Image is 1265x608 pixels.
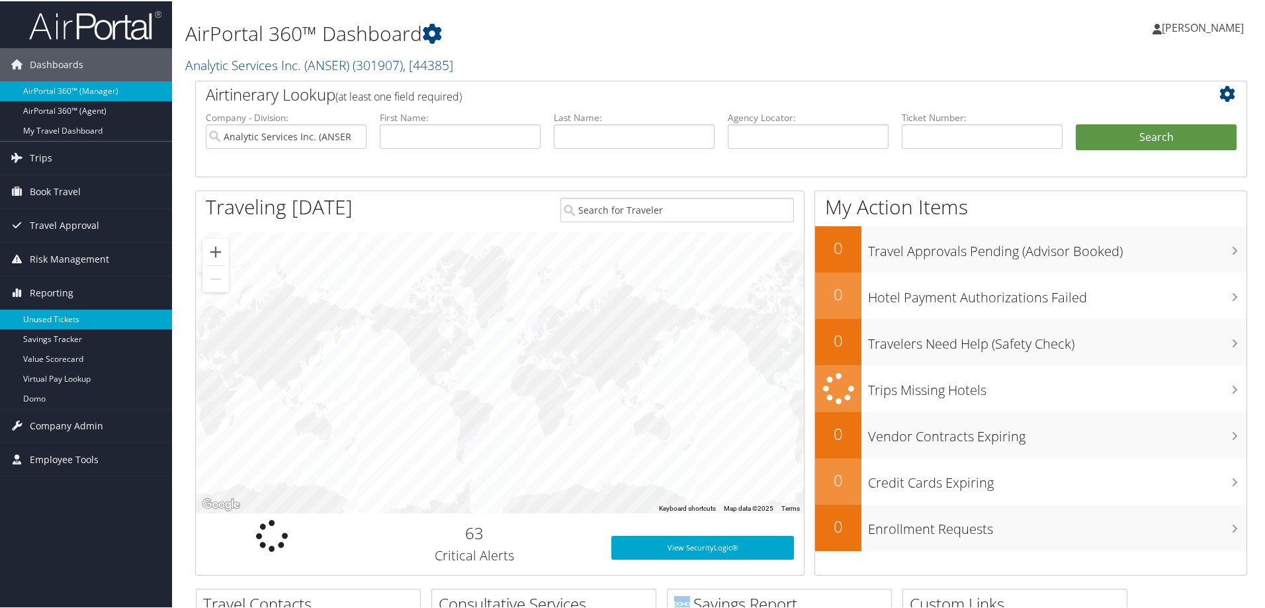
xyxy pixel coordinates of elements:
span: Risk Management [30,241,109,275]
button: Zoom in [202,238,229,264]
label: Company - Division: [206,110,367,123]
span: Employee Tools [30,442,99,475]
h2: 0 [815,236,861,258]
label: First Name: [380,110,541,123]
h1: Traveling [DATE] [206,192,353,220]
span: ( 301907 ) [353,55,403,73]
img: Google [199,495,243,512]
button: Search [1076,123,1237,150]
h2: 0 [815,282,861,304]
span: Trips [30,140,52,173]
h3: Critical Alerts [358,545,591,564]
a: [PERSON_NAME] [1153,7,1257,46]
h1: AirPortal 360™ Dashboard [185,19,900,46]
input: Search for Traveler [560,196,794,221]
h2: 63 [358,521,591,543]
span: , [ 44385 ] [403,55,453,73]
h3: Travel Approvals Pending (Advisor Booked) [868,234,1246,259]
a: View SecurityLogic® [611,535,794,558]
a: 0Credit Cards Expiring [815,457,1246,503]
h3: Credit Cards Expiring [868,466,1246,491]
label: Agency Locator: [728,110,889,123]
a: Open this area in Google Maps (opens a new window) [199,495,243,512]
a: 0Travelers Need Help (Safety Check) [815,318,1246,364]
a: Trips Missing Hotels [815,364,1246,411]
button: Keyboard shortcuts [659,503,716,512]
span: [PERSON_NAME] [1162,19,1244,34]
a: 0Hotel Payment Authorizations Failed [815,271,1246,318]
a: Terms (opens in new tab) [781,503,800,511]
h3: Travelers Need Help (Safety Check) [868,327,1246,352]
h1: My Action Items [815,192,1246,220]
h3: Hotel Payment Authorizations Failed [868,281,1246,306]
h2: 0 [815,421,861,444]
span: Book Travel [30,174,81,207]
button: Zoom out [202,265,229,291]
h2: Airtinerary Lookup [206,82,1149,105]
span: Travel Approval [30,208,99,241]
span: Company Admin [30,408,103,441]
h3: Trips Missing Hotels [868,373,1246,398]
h2: 0 [815,514,861,537]
h3: Enrollment Requests [868,512,1246,537]
span: Map data ©2025 [724,503,773,511]
h3: Vendor Contracts Expiring [868,419,1246,445]
h2: 0 [815,328,861,351]
a: 0Travel Approvals Pending (Advisor Booked) [815,225,1246,271]
a: Analytic Services Inc. (ANSER) [185,55,453,73]
h2: 0 [815,468,861,490]
label: Ticket Number: [902,110,1063,123]
span: Reporting [30,275,73,308]
span: (at least one field required) [335,88,462,103]
label: Last Name: [554,110,715,123]
a: 0Vendor Contracts Expiring [815,411,1246,457]
a: 0Enrollment Requests [815,503,1246,550]
img: airportal-logo.png [29,9,161,40]
span: Dashboards [30,47,83,80]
